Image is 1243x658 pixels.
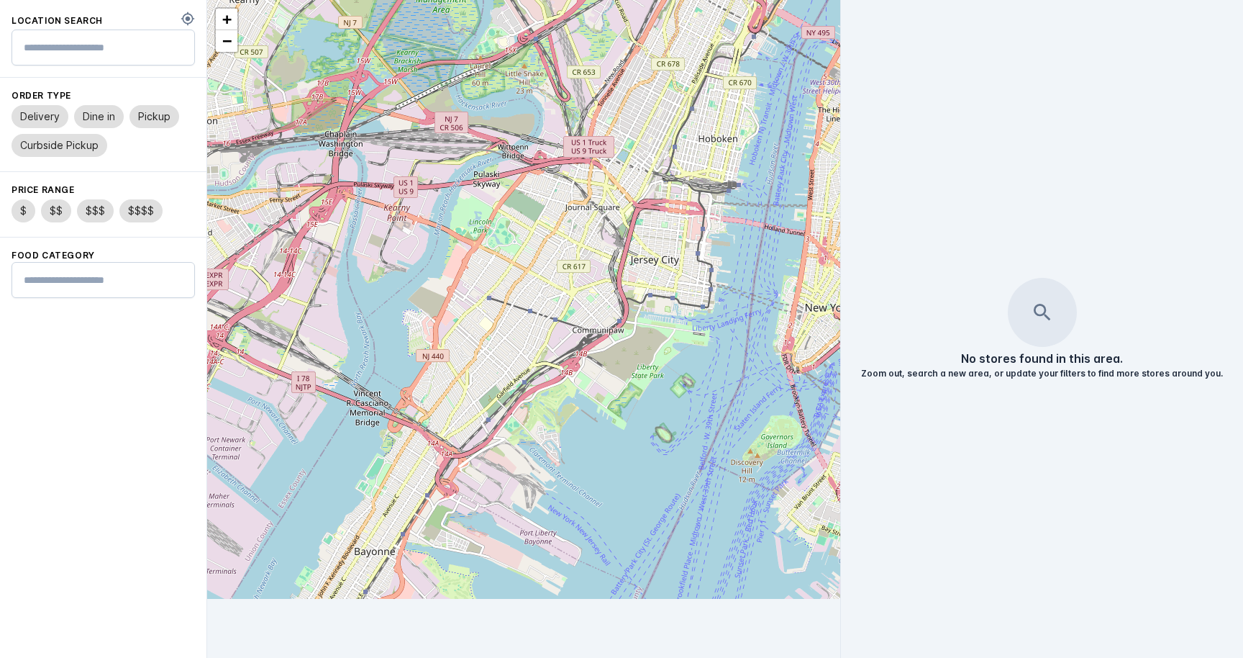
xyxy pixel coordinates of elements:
span: Pickup [138,108,170,125]
div: Location Search [12,14,103,27]
div: Order Type [12,89,195,102]
a: Zoom in [216,9,237,30]
span: − [222,32,232,50]
div: Price Range [12,184,195,197]
mat-chip-listbox: Fulfillment [12,102,195,160]
div: Zoom out, search a new area, or update your filters to find more stores around you. [861,367,1223,380]
span: Curbside Pickup [20,137,99,154]
span: $$$ [86,202,105,220]
mat-chip-listbox: Price Range [12,197,195,225]
span: $$ [50,202,63,220]
span: $ [20,202,27,220]
div: No stores found in this area. [961,350,1123,367]
span: Delivery [20,108,60,125]
div: Food Category [12,249,195,262]
span: $$$$ [128,202,154,220]
span: Dine in [83,108,115,125]
mat-icon: search [1031,301,1054,324]
span: + [222,10,232,28]
a: Zoom out [216,30,237,52]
